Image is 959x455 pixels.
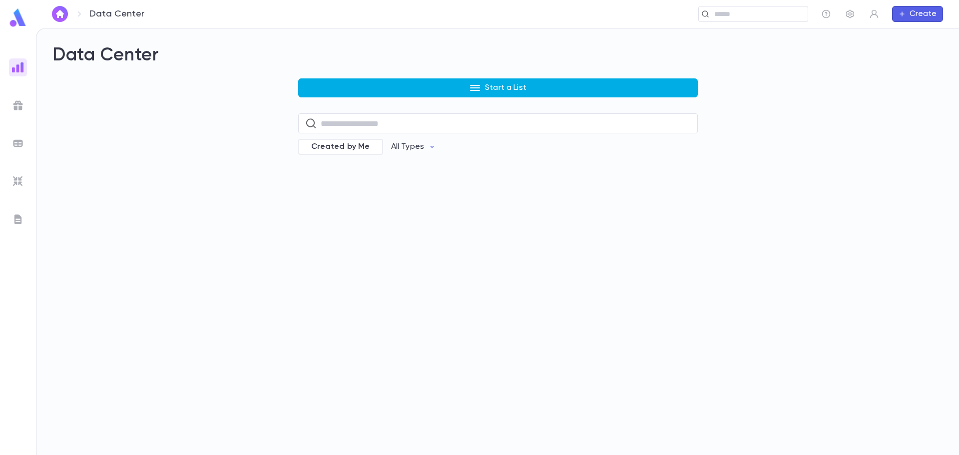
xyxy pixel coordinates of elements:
img: reports_gradient.dbe2566a39951672bc459a78b45e2f92.svg [12,61,24,73]
button: All Types [383,137,444,156]
button: Create [892,6,943,22]
button: Start a List [298,78,698,97]
span: Created by Me [305,142,376,152]
div: Created by Me [298,139,383,155]
img: home_white.a664292cf8c1dea59945f0da9f25487c.svg [54,10,66,18]
p: All Types [391,142,424,152]
h2: Data Center [52,44,943,66]
img: logo [8,8,28,27]
p: Data Center [89,8,144,19]
img: campaigns_grey.99e729a5f7ee94e3726e6486bddda8f1.svg [12,99,24,111]
img: letters_grey.7941b92b52307dd3b8a917253454ce1c.svg [12,213,24,225]
img: imports_grey.530a8a0e642e233f2baf0ef88e8c9fcb.svg [12,175,24,187]
p: Start a List [485,83,526,93]
img: batches_grey.339ca447c9d9533ef1741baa751efc33.svg [12,137,24,149]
